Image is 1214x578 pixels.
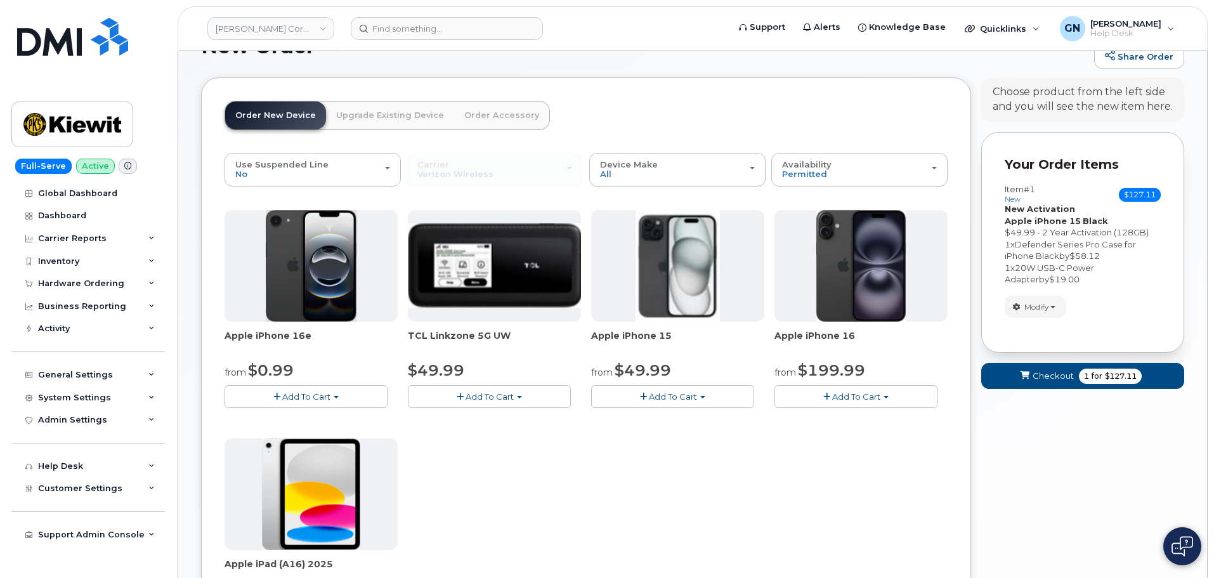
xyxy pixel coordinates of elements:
span: GN [1064,21,1080,36]
img: Open chat [1172,536,1193,556]
button: Add To Cart [774,385,937,407]
span: No [235,169,247,179]
span: $49.99 [615,361,671,379]
input: Find something... [351,17,543,40]
div: Geoffrey Newport [1051,16,1184,41]
img: linkzone5g.png [408,223,581,307]
span: $127.11 [1105,371,1137,382]
span: 1 [1005,263,1010,273]
span: $49.99 [408,361,464,379]
span: $199.99 [798,361,865,379]
a: Support [730,15,794,40]
small: new [1005,195,1021,204]
a: Order Accessory [454,102,549,129]
button: Modify [1005,296,1066,318]
div: Apple iPhone 16e [225,329,398,355]
img: iphone15.jpg [636,210,720,322]
a: Upgrade Existing Device [326,102,454,129]
strong: Apple iPhone 15 [1005,216,1081,226]
img: iphone_16_plus.png [816,210,906,322]
button: Device Make All [589,153,766,186]
div: Apple iPhone 16 [774,329,948,355]
small: from [774,367,796,378]
span: Checkout [1033,370,1074,382]
span: $127.11 [1119,188,1161,202]
span: Quicklinks [980,23,1026,34]
span: All [600,169,611,179]
span: Help Desk [1090,29,1161,39]
a: Knowledge Base [849,15,955,40]
div: x by [1005,239,1161,262]
span: Defender Series Pro Case for iPhone Black [1005,239,1136,261]
span: Permitted [782,169,827,179]
span: Add To Cart [466,391,514,402]
div: $49.99 - 2 Year Activation (128GB) [1005,227,1161,239]
button: Add To Cart [225,385,388,407]
button: Add To Cart [591,385,754,407]
span: Support [750,21,785,34]
span: [PERSON_NAME] [1090,18,1161,29]
span: Use Suspended Line [235,159,329,169]
p: Your Order Items [1005,155,1161,174]
small: from [591,367,613,378]
span: $0.99 [248,361,294,379]
span: $19.00 [1049,274,1080,284]
span: 20W USB-C Power Adapter [1005,263,1094,285]
span: Add To Cart [282,391,330,402]
h3: Item [1005,185,1035,203]
span: 1 [1084,371,1089,382]
h1: New Order [201,35,1088,57]
small: from [225,367,246,378]
div: x by [1005,262,1161,286]
img: ipad_11.png [262,438,360,550]
button: Use Suspended Line No [225,153,401,186]
span: for [1089,371,1105,382]
button: Availability Permitted [771,153,948,186]
a: Share Order [1094,44,1184,69]
span: 1 [1005,239,1010,249]
span: Availability [782,159,832,169]
span: Device Make [600,159,658,169]
div: Choose product from the left side and you will see the new item here. [993,85,1173,114]
a: Order New Device [225,102,326,129]
span: Add To Cart [832,391,880,402]
img: iphone16e.png [266,210,357,322]
a: Kiewit Corporation [207,17,334,40]
button: Add To Cart [408,385,571,407]
button: Checkout 1 for $127.11 [981,363,1184,389]
a: Alerts [794,15,849,40]
div: Quicklinks [956,16,1048,41]
span: Alerts [814,21,840,34]
span: Add To Cart [649,391,697,402]
span: #1 [1024,184,1035,194]
span: Modify [1024,301,1049,313]
span: $58.12 [1069,251,1100,261]
strong: Black [1083,216,1108,226]
div: TCL Linkzone 5G UW [408,329,581,355]
div: Apple iPhone 15 [591,329,764,355]
strong: New Activation [1005,204,1075,214]
span: Knowledge Base [869,21,946,34]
